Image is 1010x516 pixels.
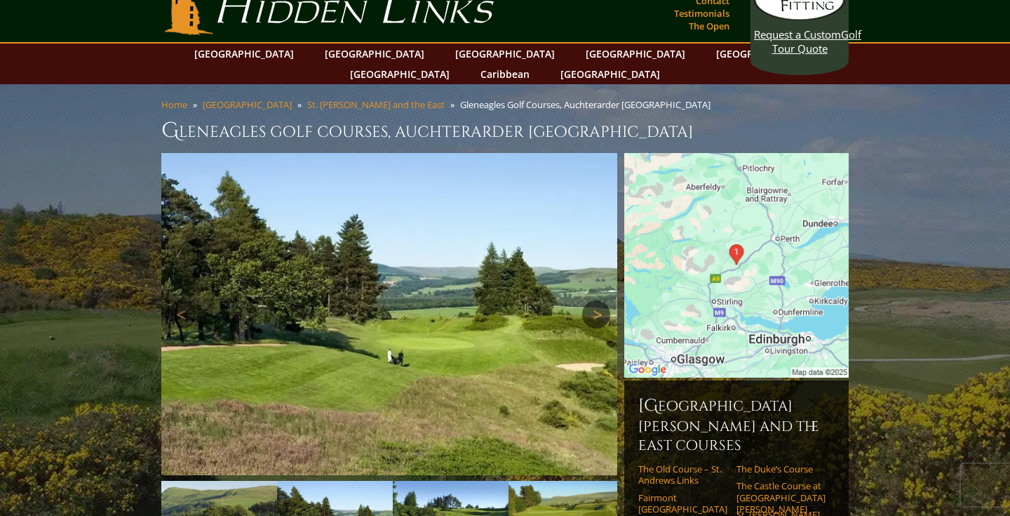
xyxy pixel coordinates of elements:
[553,64,667,84] a: [GEOGRAPHIC_DATA]
[448,44,562,64] a: [GEOGRAPHIC_DATA]
[685,16,733,36] a: The Open
[168,300,196,329] a: Previous
[161,98,187,111] a: Home
[582,300,610,329] a: Next
[736,480,826,515] a: The Castle Course at [GEOGRAPHIC_DATA][PERSON_NAME]
[161,117,849,145] h1: Gleneagles Golf Courses, Auchterarder [GEOGRAPHIC_DATA]
[671,4,733,23] a: Testimonials
[307,98,445,111] a: St. [PERSON_NAME] and the East
[638,395,835,455] h6: [GEOGRAPHIC_DATA][PERSON_NAME] and the East Courses
[460,98,716,111] li: Gleneagles Golf Courses, Auchterarder [GEOGRAPHIC_DATA]
[203,98,292,111] a: [GEOGRAPHIC_DATA]
[343,64,457,84] a: [GEOGRAPHIC_DATA]
[754,27,841,41] span: Request a Custom
[736,463,826,475] a: The Duke’s Course
[579,44,692,64] a: [GEOGRAPHIC_DATA]
[187,44,301,64] a: [GEOGRAPHIC_DATA]
[624,153,849,378] img: Google Map of Gleneagles golf course, Auchterarder, United Kingdom
[473,64,537,84] a: Caribbean
[709,44,823,64] a: [GEOGRAPHIC_DATA]
[638,463,727,487] a: The Old Course – St. Andrews Links
[318,44,431,64] a: [GEOGRAPHIC_DATA]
